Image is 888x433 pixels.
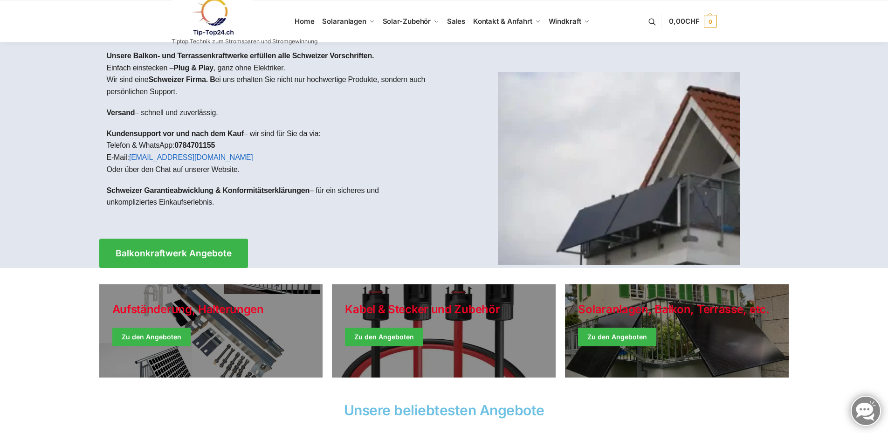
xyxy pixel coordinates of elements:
a: 0,00CHF 0 [669,7,716,35]
strong: Schweizer Garantieabwicklung & Konformitätserklärungen [107,186,310,194]
strong: 0784701155 [174,141,215,149]
strong: Versand [107,109,135,117]
a: Sales [443,0,469,42]
p: – für ein sicheres und unkompliziertes Einkaufserlebnis. [107,185,437,208]
a: Kontakt & Anfahrt [469,0,544,42]
span: 0,00 [669,17,699,26]
strong: Schweizer Firma. B [148,76,215,83]
span: Solaranlagen [322,17,366,26]
span: Sales [447,17,466,26]
a: [EMAIL_ADDRESS][DOMAIN_NAME] [129,153,253,161]
span: CHF [685,17,700,26]
strong: Plug & Play [173,64,213,72]
a: Windkraft [544,0,593,42]
span: Balkonkraftwerk Angebote [116,249,232,258]
span: Windkraft [549,17,581,26]
strong: Unsere Balkon- und Terrassenkraftwerke erfüllen alle Schweizer Vorschriften. [107,52,374,60]
a: Solaranlagen [318,0,379,42]
span: 0 [704,15,717,28]
img: Home 1 [498,72,740,265]
a: Winter Jackets [565,284,789,378]
a: Balkonkraftwerk Angebote [99,239,248,268]
span: Kontakt & Anfahrt [473,17,532,26]
a: Holiday Style [99,284,323,378]
p: – wir sind für Sie da via: Telefon & WhatsApp: E-Mail: Oder über den Chat auf unserer Website. [107,128,437,175]
p: – schnell und zuverlässig. [107,107,437,119]
strong: Kundensupport vor und nach dem Kauf [107,130,244,137]
div: Einfach einstecken – , ganz ohne Elektriker. [99,42,444,225]
p: Wir sind eine ei uns erhalten Sie nicht nur hochwertige Produkte, sondern auch persönlichen Support. [107,74,437,97]
span: Solar-Zubehör [383,17,431,26]
h2: Unsere beliebtesten Angebote [99,403,789,417]
p: Tiptop Technik zum Stromsparen und Stromgewinnung [172,39,317,44]
a: Solar-Zubehör [379,0,443,42]
a: Holiday Style [332,284,556,378]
